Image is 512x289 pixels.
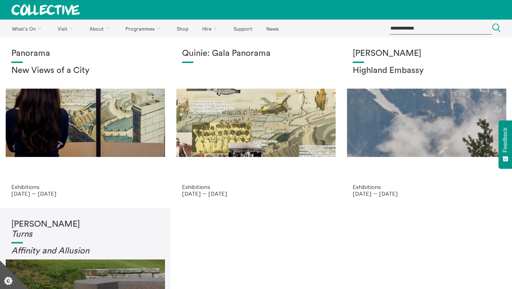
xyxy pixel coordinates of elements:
button: Feedback - Show survey [498,120,512,169]
h1: Panorama [11,49,159,59]
p: [DATE] — [DATE] [353,190,501,197]
a: Solar wheels 17 [PERSON_NAME] Highland Embassy Exhibitions [DATE] — [DATE] [341,37,512,208]
p: Exhibitions [353,184,501,190]
a: Hire [196,20,226,37]
a: Visit [52,20,82,37]
span: Feedback [502,127,508,152]
p: Exhibitions [182,184,330,190]
h2: New Views of a City [11,66,159,76]
a: About [83,20,118,37]
a: Shop [170,20,194,37]
a: News [260,20,285,37]
p: [DATE] — [DATE] [11,190,159,197]
h1: [PERSON_NAME] [11,220,159,239]
p: [DATE] — [DATE] [182,190,330,197]
em: on [80,247,89,255]
h1: [PERSON_NAME] [353,49,501,59]
em: Turns [11,230,32,238]
a: Support [227,20,258,37]
a: Programmes [119,20,169,37]
a: What's On [6,20,50,37]
p: Exhibitions [11,184,159,190]
h1: Quinie: Gala Panorama [182,49,330,59]
em: Affinity and Allusi [11,247,80,255]
h2: Highland Embassy [353,66,501,76]
a: Josie Vallely Quinie: Gala Panorama Exhibitions [DATE] — [DATE] [171,37,341,208]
